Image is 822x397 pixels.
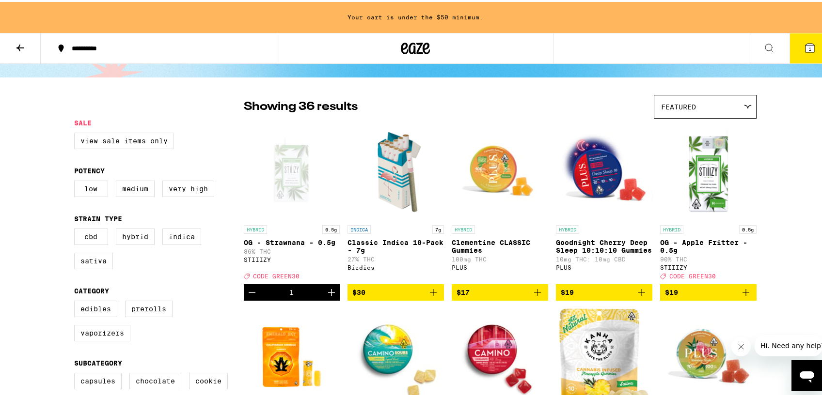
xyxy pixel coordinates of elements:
[244,237,340,244] p: OG - Strawnana - 0.5g
[289,287,294,294] div: 1
[660,237,757,252] p: OG - Apple Fritter - 0.5g
[556,122,652,282] a: Open page for Goodnight Cherry Deep Sleep 10:10:10 Gummies from PLUS
[244,223,267,232] p: HYBRID
[348,254,444,260] p: 27% THC
[323,282,340,299] button: Increment
[352,287,365,294] span: $30
[452,282,548,299] button: Add to bag
[74,165,105,173] legend: Potency
[452,237,548,252] p: Clementine CLASSIC Gummies
[660,254,757,260] p: 90% THC
[660,262,757,269] div: STIIIZY
[74,371,122,387] label: Capsules
[661,101,696,109] span: Featured
[660,122,757,218] img: STIIIZY - OG - Apple Fritter - 0.5g
[74,251,113,267] label: Sativa
[660,282,757,299] button: Add to bag
[6,7,70,15] span: Hi. Need any help?
[74,323,130,339] label: Vaporizers
[561,287,574,294] span: $19
[162,227,201,243] label: Indica
[665,287,678,294] span: $19
[348,282,444,299] button: Add to bag
[348,237,444,252] p: Classic Indica 10-Pack - 7g
[348,223,371,232] p: INDICA
[129,371,181,387] label: Chocolate
[162,179,214,195] label: Very High
[457,287,470,294] span: $17
[189,371,228,387] label: Cookie
[74,131,174,147] label: View Sale Items Only
[322,223,340,232] p: 0.5g
[739,223,757,232] p: 0.5g
[808,44,811,50] span: 1
[74,227,108,243] label: CBD
[452,254,548,260] p: 100mg THC
[556,122,652,218] img: PLUS - Goodnight Cherry Deep Sleep 10:10:10 Gummies
[74,179,108,195] label: Low
[244,97,358,113] p: Showing 36 results
[74,213,122,221] legend: Strain Type
[74,357,122,365] legend: Subcategory
[116,227,155,243] label: Hybrid
[125,299,173,315] label: Prerolls
[244,255,340,261] div: STIIIZY
[660,122,757,282] a: Open page for OG - Apple Fritter - 0.5g from STIIIZY
[348,262,444,269] div: Birdies
[432,223,444,232] p: 7g
[556,282,652,299] button: Add to bag
[556,223,579,232] p: HYBRID
[452,262,548,269] div: PLUS
[253,271,300,277] span: CODE GREEN30
[348,122,444,282] a: Open page for Classic Indica 10-Pack - 7g from Birdies
[556,262,652,269] div: PLUS
[556,254,652,260] p: 10mg THC: 10mg CBD
[244,282,260,299] button: Decrement
[74,285,109,293] legend: Category
[74,117,92,125] legend: Sale
[244,246,340,253] p: 86% THC
[74,299,117,315] label: Edibles
[660,223,683,232] p: HYBRID
[452,223,475,232] p: HYBRID
[348,122,444,218] img: Birdies - Classic Indica 10-Pack - 7g
[556,237,652,252] p: Goodnight Cherry Deep Sleep 10:10:10 Gummies
[452,122,548,282] a: Open page for Clementine CLASSIC Gummies from PLUS
[116,179,155,195] label: Medium
[452,122,548,218] img: PLUS - Clementine CLASSIC Gummies
[669,271,716,277] span: CODE GREEN30
[244,122,340,282] a: Open page for OG - Strawnana - 0.5g from STIIIZY
[731,335,751,354] iframe: Close message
